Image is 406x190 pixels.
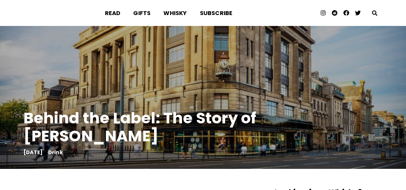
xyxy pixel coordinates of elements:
a: Subscribe [194,4,239,21]
a: Drink [48,149,63,156]
a: Gifts [127,4,157,21]
a: Whisky [157,4,193,21]
img: Whisky + Tailor Logo [27,8,92,18]
h1: Behind the Label: The Story of [PERSON_NAME] [23,109,280,145]
a: [DATE] [23,150,43,155]
a: Read [99,4,127,21]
